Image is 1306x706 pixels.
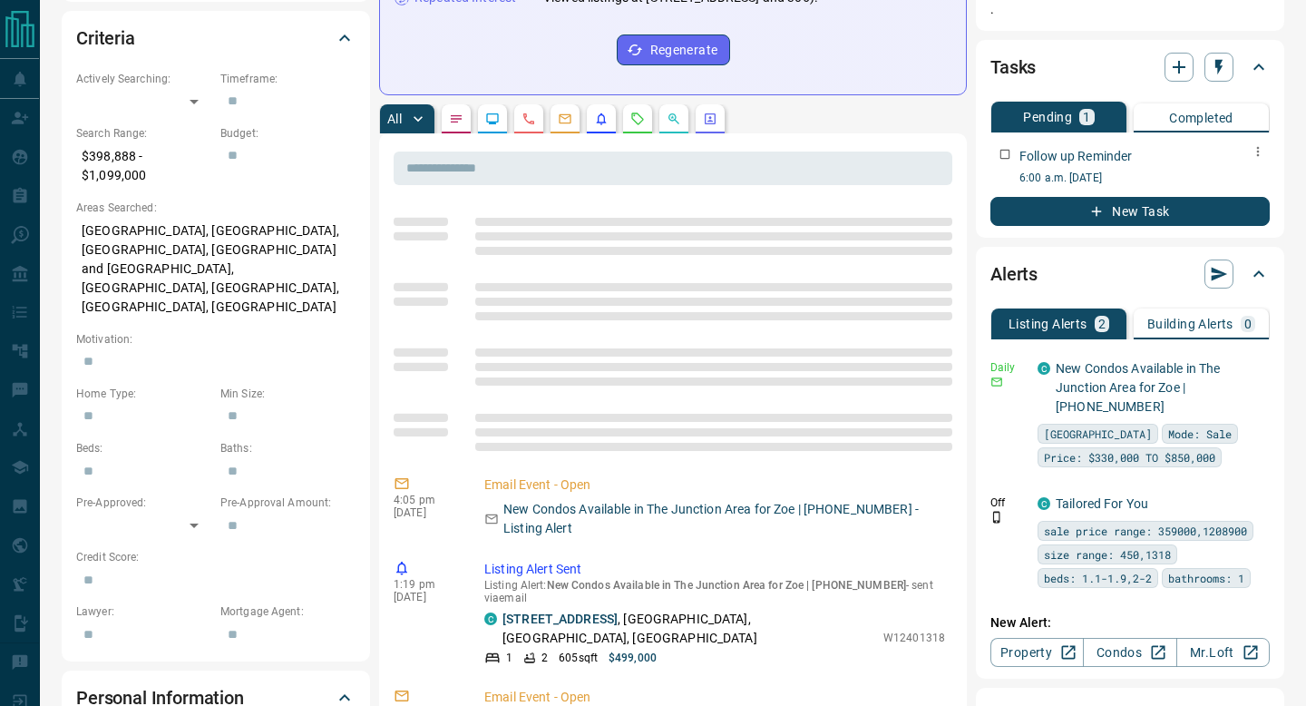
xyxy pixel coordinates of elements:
p: New Alert: [990,613,1270,632]
p: 0 [1244,318,1252,330]
p: Listing Alerts [1009,318,1087,330]
span: Price: $330,000 TO $850,000 [1044,448,1215,466]
span: bathrooms: 1 [1168,569,1244,587]
p: Timeframe: [220,71,356,87]
div: Alerts [990,252,1270,296]
h2: Tasks [990,53,1036,82]
p: Home Type: [76,386,211,402]
svg: Calls [521,112,536,126]
p: Beds: [76,440,211,456]
p: Listing Alert : - sent via email [484,579,945,604]
span: size range: 450,1318 [1044,545,1171,564]
p: [DATE] [394,506,457,519]
div: condos.ca [484,613,497,625]
a: New Condos Available in The Junction Area for Zoe | [PHONE_NUMBER] [1056,361,1221,414]
p: Daily [990,359,1027,376]
p: Search Range: [76,125,211,142]
p: [GEOGRAPHIC_DATA], [GEOGRAPHIC_DATA], [GEOGRAPHIC_DATA], [GEOGRAPHIC_DATA] and [GEOGRAPHIC_DATA],... [76,216,356,322]
span: sale price range: 359000,1208900 [1044,522,1247,540]
p: Areas Searched: [76,200,356,216]
p: Listing Alert Sent [484,560,945,579]
p: 6:00 a.m. [DATE] [1019,170,1270,186]
p: [DATE] [394,591,457,603]
p: Pre-Approved: [76,495,211,511]
svg: Email [990,376,1003,388]
svg: Requests [630,112,645,126]
a: [STREET_ADDRESS] [502,612,618,626]
span: [GEOGRAPHIC_DATA] [1044,425,1152,443]
svg: Emails [558,112,572,126]
div: condos.ca [1038,362,1050,375]
h2: Alerts [990,260,1038,289]
span: New Condos Available in The Junction Area for Zoe | [PHONE_NUMBER] [547,579,906,592]
p: Motivation: [76,331,356,348]
button: New Task [990,197,1270,226]
p: Budget: [220,125,356,142]
div: condos.ca [1038,497,1050,510]
p: 1 [506,650,512,666]
span: Mode: Sale [1168,425,1232,443]
p: Credit Score: [76,549,356,565]
p: Lawyer: [76,603,211,620]
p: 4:05 pm [394,494,457,506]
p: $398,888 - $1,099,000 [76,142,211,191]
p: 605 sqft [559,650,598,666]
p: Email Event - Open [484,476,945,495]
p: 1 [1083,111,1090,123]
p: Off [990,495,1027,511]
svg: Lead Browsing Activity [485,112,500,126]
p: W12401318 [883,630,945,646]
p: , [GEOGRAPHIC_DATA], [GEOGRAPHIC_DATA], [GEOGRAPHIC_DATA] [502,610,874,648]
div: Criteria [76,16,356,60]
p: Baths: [220,440,356,456]
a: Property [990,638,1084,667]
h2: Criteria [76,24,135,53]
svg: Opportunities [667,112,681,126]
svg: Listing Alerts [594,112,609,126]
p: New Condos Available in The Junction Area for Zoe | [PHONE_NUMBER] - Listing Alert [503,500,945,538]
p: Completed [1169,112,1233,124]
p: 1:19 pm [394,578,457,591]
p: Pre-Approval Amount: [220,495,356,511]
p: Min Size: [220,386,356,402]
button: Regenerate [617,34,730,65]
a: Condos [1083,638,1176,667]
svg: Push Notification Only [990,511,1003,524]
p: $499,000 [609,650,657,666]
p: 2 [1098,318,1106,330]
p: 2 [541,650,548,666]
a: Tailored For You [1056,496,1148,511]
span: beds: 1.1-1.9,2-2 [1044,569,1152,587]
p: All [387,113,402,125]
p: Actively Searching: [76,71,211,87]
p: Follow up Reminder [1019,147,1132,166]
p: Mortgage Agent: [220,603,356,620]
div: Tasks [990,45,1270,89]
a: Mr.Loft [1176,638,1270,667]
svg: Agent Actions [703,112,717,126]
p: Pending [1023,111,1072,123]
p: Building Alerts [1147,318,1233,330]
svg: Notes [449,112,463,126]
